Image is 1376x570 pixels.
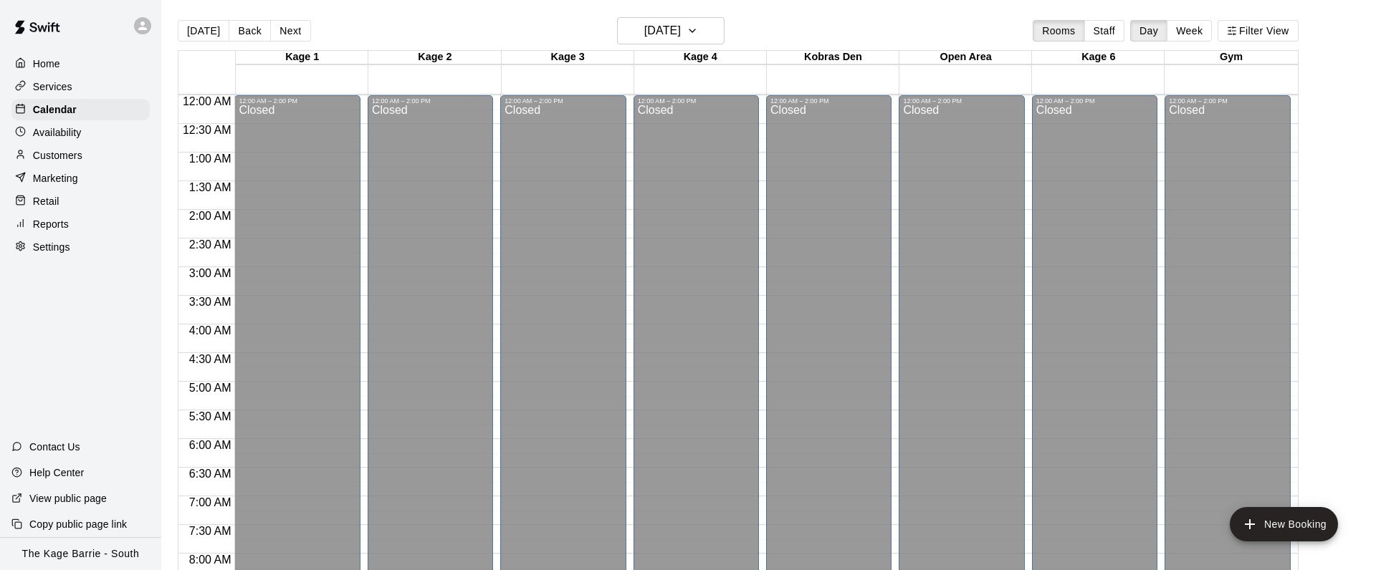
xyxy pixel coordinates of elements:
[186,153,235,165] span: 1:00 AM
[179,95,235,107] span: 12:00 AM
[1167,20,1212,42] button: Week
[186,181,235,193] span: 1:30 AM
[186,410,235,422] span: 5:30 AM
[186,468,235,480] span: 6:30 AM
[1218,20,1298,42] button: Filter View
[186,267,235,279] span: 3:00 AM
[236,51,368,64] div: Kage 1
[229,20,271,42] button: Back
[1032,51,1165,64] div: Kage 6
[11,190,150,212] a: Retail
[634,51,767,64] div: Kage 4
[186,324,235,337] span: 4:00 AM
[33,57,60,71] p: Home
[1230,507,1338,541] button: add
[186,353,235,365] span: 4:30 AM
[33,79,72,94] p: Services
[186,439,235,451] span: 6:00 AM
[368,51,501,64] div: Kage 2
[270,20,310,42] button: Next
[33,240,70,254] p: Settings
[11,122,150,143] a: Availability
[505,97,621,105] div: 12:00 AM – 2:00 PM
[1084,20,1125,42] button: Staff
[502,51,634,64] div: Kage 3
[767,51,899,64] div: Kobras Den
[617,17,725,44] button: [DATE]
[1130,20,1167,42] button: Day
[11,76,150,97] a: Services
[186,296,235,308] span: 3:30 AM
[186,496,235,508] span: 7:00 AM
[33,171,78,185] p: Marketing
[638,97,755,105] div: 12:00 AM – 2:00 PM
[11,53,150,74] a: Home
[11,145,150,166] a: Customers
[1036,97,1153,105] div: 12:00 AM – 2:00 PM
[903,97,1020,105] div: 12:00 AM – 2:00 PM
[644,21,681,41] h6: [DATE]
[1033,20,1084,42] button: Rooms
[11,213,150,235] a: Reports
[11,99,150,120] a: Calendar
[178,20,229,42] button: [DATE]
[239,97,355,105] div: 12:00 AM – 2:00 PM
[899,51,1032,64] div: Open Area
[186,525,235,537] span: 7:30 AM
[29,517,127,531] p: Copy public page link
[179,124,235,136] span: 12:30 AM
[11,168,150,189] a: Marketing
[33,148,82,163] p: Customers
[29,440,80,454] p: Contact Us
[1165,51,1297,64] div: Gym
[186,382,235,394] span: 5:00 AM
[186,238,235,251] span: 2:30 AM
[770,97,887,105] div: 12:00 AM – 2:00 PM
[186,554,235,566] span: 8:00 AM
[33,194,59,208] p: Retail
[29,491,107,506] p: View public page
[33,125,82,140] p: Availability
[33,217,69,231] p: Reports
[33,102,77,117] p: Calendar
[11,236,150,258] a: Settings
[22,546,140,561] p: The Kage Barrie - South
[1169,97,1286,105] div: 12:00 AM – 2:00 PM
[186,210,235,222] span: 2:00 AM
[29,465,84,480] p: Help Center
[372,97,489,105] div: 12:00 AM – 2:00 PM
